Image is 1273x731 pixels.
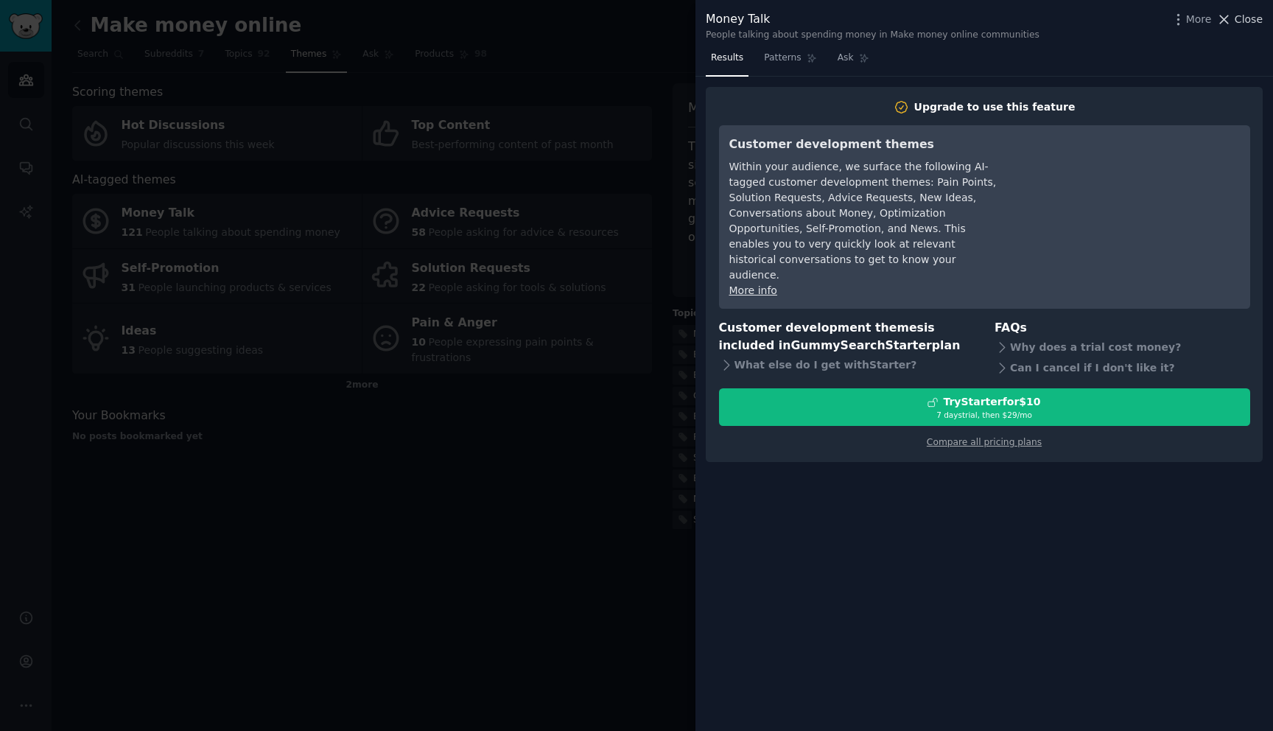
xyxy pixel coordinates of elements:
[720,410,1249,420] div: 7 days trial, then $ 29 /mo
[1235,12,1263,27] span: Close
[706,46,748,77] a: Results
[719,319,975,355] h3: Customer development themes is included in plan
[729,159,998,283] div: Within your audience, we surface the following AI-tagged customer development themes: Pain Points...
[711,52,743,65] span: Results
[729,136,998,154] h3: Customer development themes
[719,388,1250,426] button: TryStarterfor$107 daystrial, then $29/mo
[1019,136,1240,246] iframe: YouTube video player
[706,29,1039,42] div: People talking about spending money in Make money online communities
[729,284,777,296] a: More info
[995,319,1250,337] h3: FAQs
[759,46,821,77] a: Patterns
[706,10,1039,29] div: Money Talk
[719,355,975,376] div: What else do I get with Starter ?
[995,337,1250,357] div: Why does a trial cost money?
[838,52,854,65] span: Ask
[943,394,1040,410] div: Try Starter for $10
[832,46,874,77] a: Ask
[995,357,1250,378] div: Can I cancel if I don't like it?
[790,338,931,352] span: GummySearch Starter
[764,52,801,65] span: Patterns
[914,99,1076,115] div: Upgrade to use this feature
[927,437,1042,447] a: Compare all pricing plans
[1216,12,1263,27] button: Close
[1186,12,1212,27] span: More
[1171,12,1212,27] button: More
